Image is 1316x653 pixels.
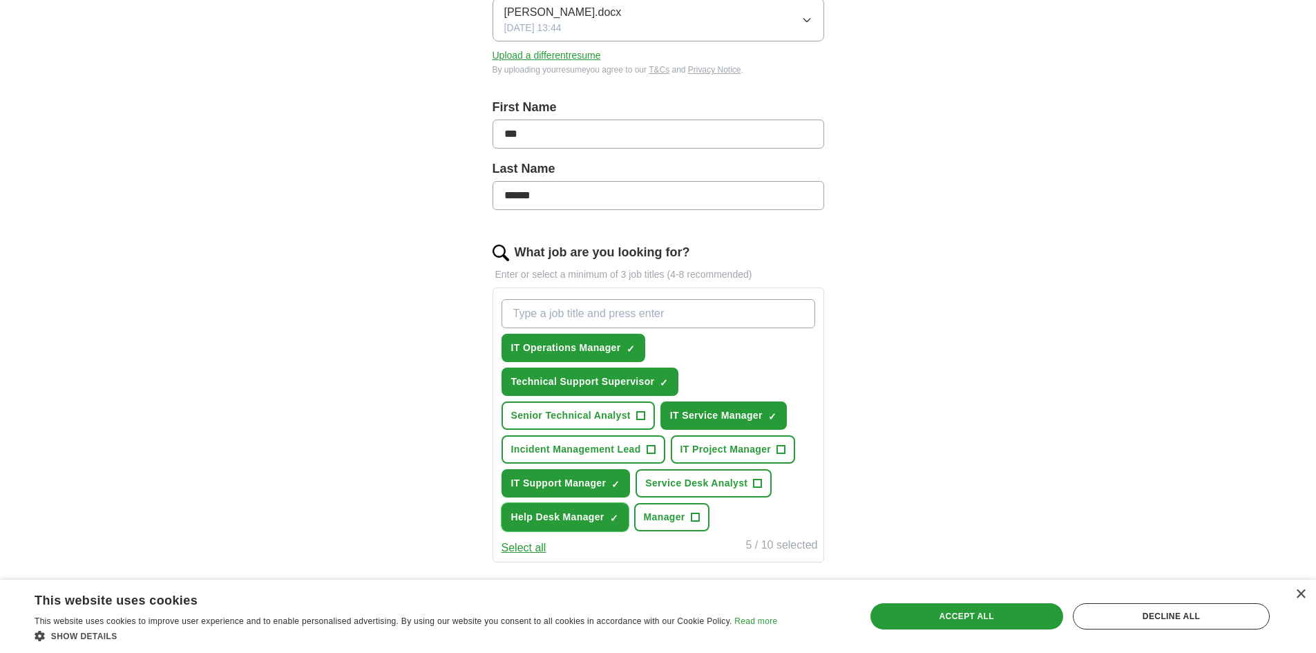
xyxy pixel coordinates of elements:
div: By uploading your resume you agree to our and . [493,64,824,76]
label: Last Name [493,160,824,178]
span: Show details [51,632,117,641]
button: IT Support Manager✓ [502,469,631,498]
button: Incident Management Lead [502,435,665,464]
button: Technical Support Supervisor✓ [502,368,679,396]
span: Manager [644,510,685,524]
span: ✓ [627,343,635,354]
div: Close [1295,589,1306,600]
span: Technical Support Supervisor [511,375,655,389]
button: Help Desk Manager✓ [502,503,629,531]
input: Type a job title and press enter [502,299,815,328]
img: search.png [493,245,509,261]
span: ✓ [768,411,776,422]
span: IT Project Manager [680,442,772,457]
span: Service Desk Analyst [645,476,747,491]
span: ✓ [611,479,620,490]
span: Senior Technical Analyst [511,408,631,423]
button: Select all [502,540,546,556]
div: 5 / 10 selected [745,537,817,556]
a: T&Cs [649,65,669,75]
div: This website uses cookies [35,588,743,609]
span: [DATE] 13:44 [504,21,562,35]
div: Show details [35,629,777,643]
a: Read more, opens a new window [734,616,777,626]
button: IT Project Manager [671,435,796,464]
a: Privacy Notice [688,65,741,75]
span: Help Desk Manager [511,510,604,524]
span: IT Service Manager [670,408,763,423]
button: IT Service Manager✓ [660,401,787,430]
div: Accept all [870,603,1063,630]
p: Enter or select a minimum of 3 job titles (4-8 recommended) [493,267,824,282]
button: Upload a differentresume [493,48,601,63]
label: First Name [493,98,824,117]
span: IT Operations Manager [511,341,621,355]
button: IT Operations Manager✓ [502,334,645,362]
span: ✓ [660,377,668,388]
span: [PERSON_NAME].docx [504,4,622,21]
span: ✓ [610,513,618,524]
label: What job are you looking for? [515,243,690,262]
div: Decline all [1073,603,1270,630]
button: Senior Technical Analyst [502,401,655,430]
button: Manager [634,503,709,531]
span: This website uses cookies to improve user experience and to enable personalised advertising. By u... [35,616,732,626]
span: IT Support Manager [511,476,607,491]
button: Service Desk Analyst [636,469,772,498]
span: Incident Management Lead [511,442,641,457]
